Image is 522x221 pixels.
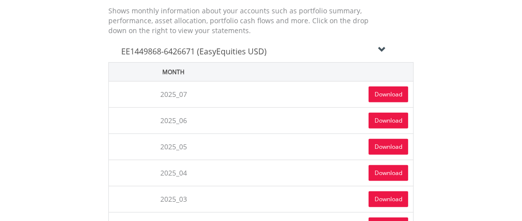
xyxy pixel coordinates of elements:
td: 2025_07 [109,82,238,108]
td: 2025_05 [109,134,238,160]
a: Download [369,139,408,155]
td: 2025_03 [109,186,238,213]
td: 2025_04 [109,160,238,186]
a: Download [369,191,408,207]
th: Month [109,62,238,81]
td: 2025_06 [109,108,238,134]
a: Download [369,113,408,129]
a: Download [369,165,408,181]
div: Shows monthly information about your accounts such as portfolio summary, performance, asset alloc... [101,6,394,36]
span: EE1449868-6426671 (EasyEquities USD) [121,46,267,57]
a: Download [369,87,408,102]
